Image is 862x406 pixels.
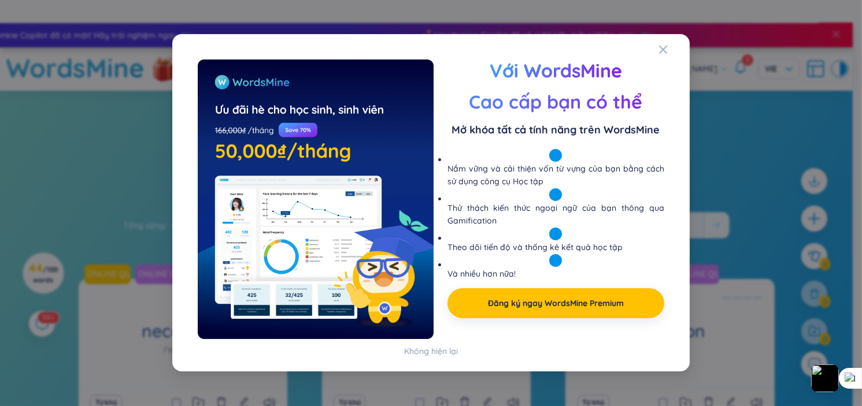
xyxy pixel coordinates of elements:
span: Mở khóa tất cả tính năng trên WordsMine [447,122,664,138]
a: Đăng ký ngay WordsMine Premium [488,297,624,310]
span: Và nhiều hơn nữa! [447,269,516,280]
button: Close [658,34,690,65]
span: Cao cấp bạn có thể [469,91,643,113]
span: Với WordsMine [490,59,622,81]
span: Nắm vững và cải thiện vốn từ vựng của bạn bằng cách sử dụng công cụ Học tập [447,164,664,187]
span: Thử thách kiến ​​thức ngoại ngữ của bạn thông qua Gamification [447,203,664,226]
button: Đăng ký ngay WordsMine Premium [447,289,664,319]
span: Theo dõi tiến độ và thống kê kết quả học tập [447,243,623,253]
div: Không hiện lại [404,345,458,358]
